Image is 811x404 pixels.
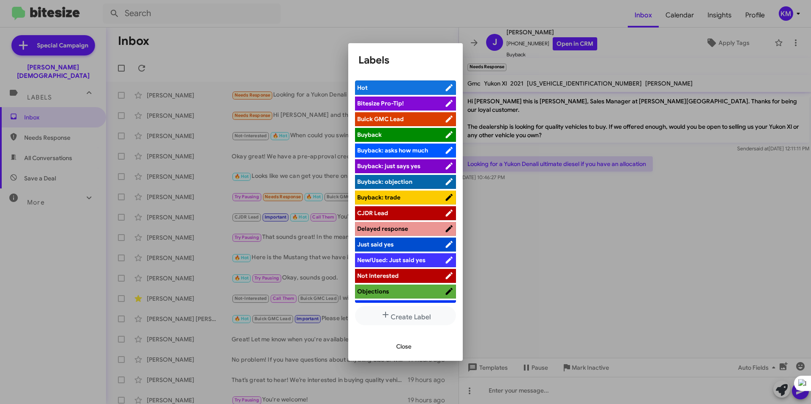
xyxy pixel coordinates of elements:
span: Just said yes [357,241,394,248]
span: Delayed response [357,225,408,232]
span: Buyback: trade [357,194,400,201]
span: CJDR Lead [357,209,388,217]
span: Objections [357,288,389,295]
button: Create Label [355,306,456,325]
span: New/Used: Just said yes [357,256,425,264]
span: Hot [357,84,368,91]
span: Close [396,339,411,354]
span: Buick GMC Lead [357,115,404,123]
span: Buyback: objection [357,178,412,185]
h1: Labels [358,53,453,67]
span: Bitesize Pro-Tip! [357,100,404,107]
span: Buyback: asks how much [357,147,428,154]
span: Buyback [357,131,382,138]
button: Close [389,339,418,354]
span: Buyback: just says yes [357,162,420,170]
span: Not Interested [357,272,399,279]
